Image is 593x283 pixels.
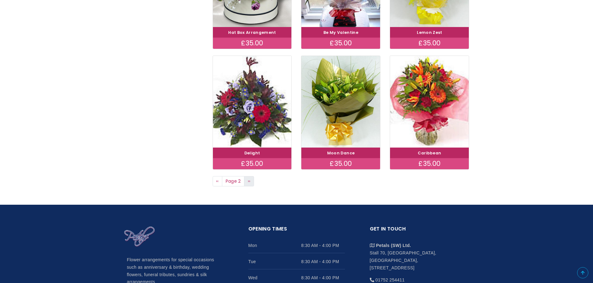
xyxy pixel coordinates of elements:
[248,178,251,184] span: ››
[301,274,345,281] span: 8:30 AM - 4:00 PM
[244,150,260,156] a: Delight
[222,176,244,187] span: Page 2
[248,253,345,269] li: Tue
[301,158,380,169] div: £35.00
[390,158,469,169] div: £35.00
[417,30,442,35] a: Lemon Zest
[390,38,469,49] div: £35.00
[418,150,441,156] a: Caribbean
[228,30,276,35] a: Hat Box Arrangement
[323,30,358,35] a: Be My Valentine
[376,243,411,248] strong: Petals (SW) Ltd.
[213,176,469,187] nav: Page navigation
[213,158,292,169] div: £35.00
[327,150,355,156] a: Moon Dance
[248,237,345,253] li: Mon
[370,237,466,272] li: Stall 70, [GEOGRAPHIC_DATA], [GEOGRAPHIC_DATA], [STREET_ADDRESS]
[213,56,292,148] img: Delight
[216,178,219,184] span: ‹‹
[301,242,345,249] span: 8:30 AM - 4:00 PM
[213,38,292,49] div: £35.00
[301,56,380,148] img: Moon Dance
[390,56,469,148] img: Caribbean
[301,258,345,265] span: 8:30 AM - 4:00 PM
[301,38,380,49] div: £35.00
[248,225,345,237] h2: Opening Times
[370,225,466,237] h2: Get in touch
[124,226,155,247] img: Home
